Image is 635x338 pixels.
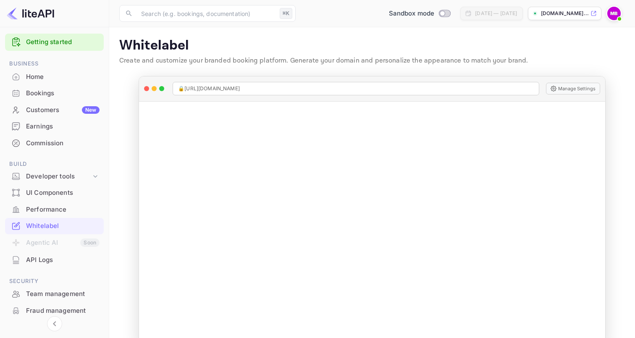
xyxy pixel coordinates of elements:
[5,118,104,134] a: Earnings
[5,303,104,319] div: Fraud management
[5,327,104,336] span: Marketing
[5,169,104,184] div: Developer tools
[541,10,589,17] p: [DOMAIN_NAME]...
[5,185,104,201] div: UI Components
[5,286,104,301] a: Team management
[5,303,104,318] a: Fraud management
[47,316,62,331] button: Collapse navigation
[7,7,54,20] img: LiteAPI logo
[119,37,625,54] p: Whitelabel
[5,34,104,51] div: Getting started
[386,9,454,18] div: Switch to Production mode
[26,306,100,316] div: Fraud management
[5,218,104,233] a: Whitelabel
[119,56,625,66] p: Create and customize your branded booking platform. Generate your domain and personalize the appe...
[26,122,100,131] div: Earnings
[5,69,104,84] a: Home
[26,289,100,299] div: Team management
[5,135,104,151] a: Commission
[26,139,100,148] div: Commission
[5,118,104,135] div: Earnings
[389,9,435,18] span: Sandbox mode
[26,72,100,82] div: Home
[5,252,104,267] a: API Logs
[5,85,104,102] div: Bookings
[26,188,100,198] div: UI Components
[26,205,100,215] div: Performance
[26,221,100,231] div: Whitelabel
[5,85,104,101] a: Bookings
[5,135,104,152] div: Commission
[26,172,91,181] div: Developer tools
[475,10,517,17] div: [DATE] — [DATE]
[5,185,104,200] a: UI Components
[82,106,100,114] div: New
[5,160,104,169] span: Build
[26,105,100,115] div: Customers
[26,89,100,98] div: Bookings
[26,37,100,47] a: Getting started
[546,83,600,94] button: Manage Settings
[5,59,104,68] span: Business
[178,85,240,92] span: 🔒 [URL][DOMAIN_NAME]
[5,202,104,217] a: Performance
[280,8,292,19] div: ⌘K
[5,202,104,218] div: Performance
[136,5,276,22] input: Search (e.g. bookings, documentation)
[5,277,104,286] span: Security
[607,7,621,20] img: Moaad Bensina
[26,255,100,265] div: API Logs
[5,69,104,85] div: Home
[5,102,104,118] a: CustomersNew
